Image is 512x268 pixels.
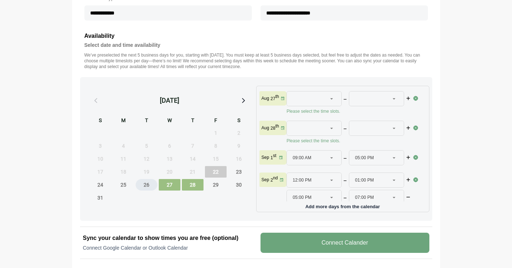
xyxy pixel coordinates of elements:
p: We’ve preselected the next 5 business days for you, starting with [DATE]. You must keep at least ... [84,52,428,70]
strong: 28 [271,126,275,131]
span: Sunday, August 31, 2025 [89,192,111,204]
div: M [113,116,134,126]
p: Add more days from the calendar [259,201,426,209]
span: Monday, August 18, 2025 [113,166,134,178]
span: Sunday, August 3, 2025 [89,140,111,152]
span: Friday, August 29, 2025 [205,179,227,191]
span: 12:00 PM [293,173,311,187]
span: Saturday, August 16, 2025 [228,153,250,165]
v-button: Connect Calander [261,233,429,253]
span: 05:00 PM [355,151,374,165]
span: Saturday, August 23, 2025 [228,166,250,178]
p: Please select the time slots. [286,108,413,114]
span: Wednesday, August 27, 2025 [159,179,180,191]
sup: nd [273,175,278,180]
p: Aug [262,95,269,101]
h4: Select date and time availability [84,41,428,49]
span: Wednesday, August 6, 2025 [159,140,180,152]
sup: th [275,94,279,99]
h3: Availability [84,31,428,41]
sup: st [273,153,276,158]
div: S [89,116,111,126]
span: Monday, August 4, 2025 [113,140,134,152]
span: 05:00 PM [293,190,311,205]
div: [DATE] [160,95,179,106]
strong: 27 [271,96,275,101]
h2: Sync your calendar to show times you are free (optional) [83,234,252,242]
span: Wednesday, August 13, 2025 [159,153,180,165]
span: Sunday, August 10, 2025 [89,153,111,165]
span: Monday, August 11, 2025 [113,153,134,165]
div: S [228,116,250,126]
span: Friday, August 15, 2025 [205,153,227,165]
span: Tuesday, August 19, 2025 [136,166,157,178]
p: Aug [262,125,269,131]
strong: 2 [271,178,273,183]
span: Thursday, August 21, 2025 [182,166,204,178]
p: Sep [262,177,269,183]
span: Friday, August 22, 2025 [205,166,227,178]
span: Monday, August 25, 2025 [113,179,134,191]
span: Saturday, August 9, 2025 [228,140,250,152]
p: Sep [262,155,269,160]
sup: th [275,124,279,129]
span: Sunday, August 24, 2025 [89,179,111,191]
span: Tuesday, August 26, 2025 [136,179,157,191]
span: Tuesday, August 5, 2025 [136,140,157,152]
span: Thursday, August 28, 2025 [182,179,204,191]
div: T [182,116,204,126]
span: Sunday, August 17, 2025 [89,166,111,178]
span: Friday, August 1, 2025 [205,127,227,139]
span: 09:00 AM [293,151,311,165]
span: Thursday, August 14, 2025 [182,153,204,165]
span: Saturday, August 30, 2025 [228,179,250,191]
strong: 1 [271,155,273,160]
p: Please select the time slots. [286,138,413,144]
span: Tuesday, August 12, 2025 [136,153,157,165]
div: W [159,116,180,126]
div: T [136,116,157,126]
div: F [205,116,227,126]
span: Friday, August 8, 2025 [205,140,227,152]
span: 01:00 PM [355,173,374,187]
p: Connect Google Calendar or Outlook Calendar [83,244,252,251]
span: 07:00 PM [355,190,374,205]
span: Saturday, August 2, 2025 [228,127,250,139]
span: Wednesday, August 20, 2025 [159,166,180,178]
span: Thursday, August 7, 2025 [182,140,204,152]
